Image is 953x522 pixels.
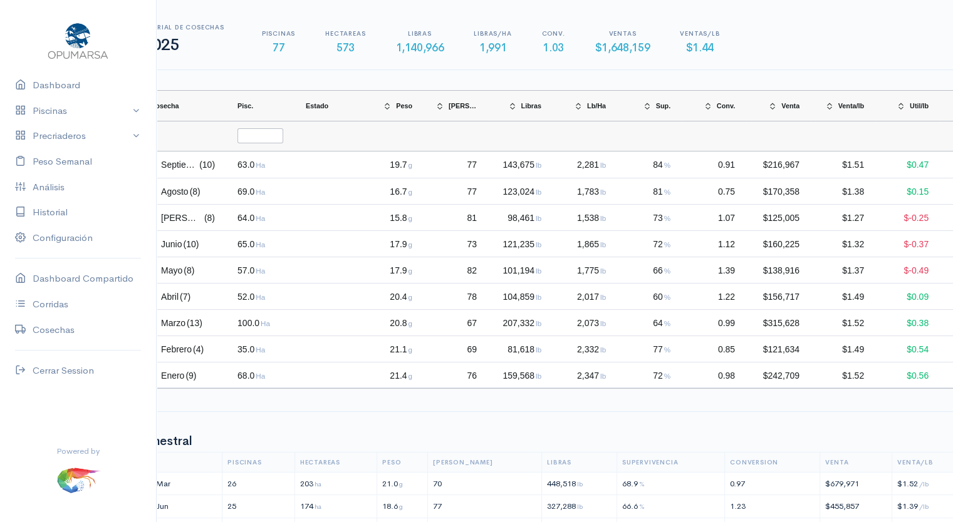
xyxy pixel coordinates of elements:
span: 60 [652,292,670,302]
td: 18.6 [377,495,428,518]
span: 69.0 [237,187,265,197]
span: 1.07 [718,213,735,223]
h6: Hectareas [325,30,365,37]
span: ha [315,479,321,488]
span: /lb [919,479,929,488]
span: Junio [161,232,182,257]
span: F. Cosecha [143,102,179,110]
span: 21.4 [388,371,412,381]
span: 2,017 [576,292,606,302]
span: 0.75 [718,187,735,197]
span: 0.91 [718,160,735,170]
span: $-0.37 [904,239,929,249]
span: % [664,293,670,301]
span: 73 [467,239,477,249]
span: lb [600,267,606,275]
span: Ha [256,188,265,196]
span: % [664,161,670,169]
span: 72 [652,371,670,381]
h3: 1,140,966 [395,43,444,54]
th: Peso [377,452,428,472]
td: 203 [294,472,377,495]
span: (4) [193,337,204,362]
span: 2,281 [576,160,606,170]
span: 2,347 [576,371,606,381]
span: lb [536,267,541,275]
span: 207,332 [501,318,541,328]
h1: 2025 [135,36,224,54]
td: $455,857 [820,495,892,518]
span: 35.0 [237,344,265,354]
span: 63.0 [237,160,265,170]
span: $1.51 [842,160,864,170]
h6: Conv. [542,30,565,37]
span: Conv. [717,102,735,110]
span: 16.7 [388,187,412,197]
span: 98,461 [506,213,541,223]
span: 57.0 [237,265,265,275]
span: (13) [187,310,202,335]
span: Ha [261,319,270,327]
td: 26 [222,472,295,495]
span: g [409,161,412,169]
img: ... [56,457,101,502]
span: lb [536,293,541,301]
span: 1,865 [576,239,606,249]
span: Libras [521,102,542,110]
h6: Libras [395,30,444,37]
td: 327,288 [542,495,617,518]
td: 0.97 [725,472,820,495]
span: 19.7 [388,160,412,170]
span: g [409,188,412,196]
span: 65.0 [237,239,265,249]
span: Ha [256,267,265,275]
span: $216,967 [763,160,799,170]
span: $1.27 [842,213,864,223]
span: $1.52 [842,371,864,381]
span: $0.38 [907,318,929,328]
span: lb [600,214,606,222]
span: (10) [199,152,215,177]
td: 21.0 [377,472,428,495]
span: 64 [652,318,670,328]
span: lb [536,240,541,248]
span: lb [600,161,606,169]
span: $0.09 [907,292,929,302]
span: 20.8 [388,318,412,328]
span: Ha [256,240,265,248]
span: 2,073 [576,318,606,328]
span: lb [536,345,541,354]
span: 68.0 [237,371,265,381]
span: $125,005 [763,213,799,223]
span: $160,225 [763,239,799,249]
span: g [399,502,403,511]
span: 77 [467,187,477,197]
span: $1.52 [842,318,864,328]
span: 52.0 [237,292,265,302]
span: [PERSON_NAME] [449,102,477,110]
h3: 1,648,159 [595,43,650,54]
td: 174 [294,495,377,518]
span: Enero [161,363,184,388]
span: lb [600,319,606,327]
span: g [409,267,412,275]
span: 0.98 [718,371,735,381]
span: Ha [256,293,265,301]
span: $1.37 [842,265,864,275]
span: 1.39 [718,265,735,275]
td: 448,518 [542,472,617,495]
span: 77 [652,344,670,354]
span: 21.1 [388,344,412,354]
th: Hectareas [294,452,377,472]
h6: Libras/Ha [474,30,511,37]
span: $242,709 [763,371,799,381]
span: 159,568 [501,371,541,381]
span: % [664,188,670,196]
span: $156,717 [763,292,799,302]
span: 84 [652,160,670,170]
span: $0.56 [907,371,929,381]
span: 104,859 [501,292,541,302]
span: 1.12 [718,239,735,249]
span: Mayo [161,258,182,283]
span: lb [536,214,541,222]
